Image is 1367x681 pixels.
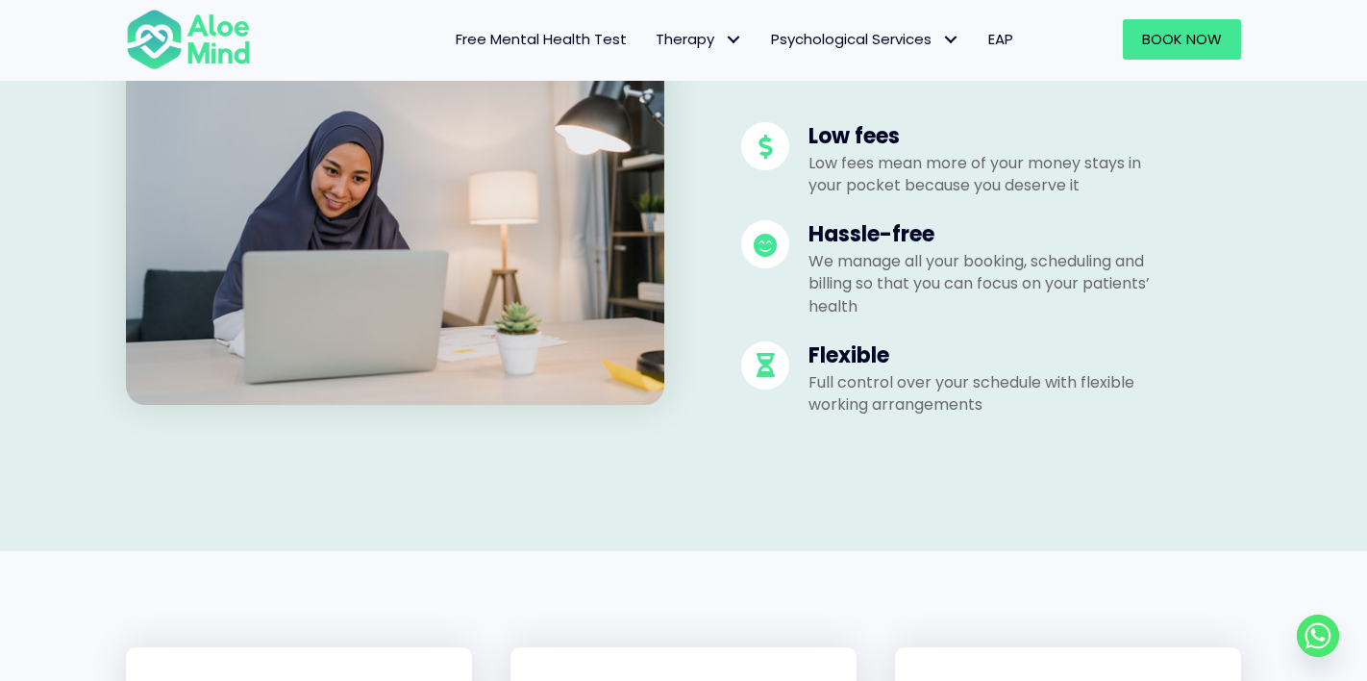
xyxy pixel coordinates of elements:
a: TherapyTherapy: submenu [641,19,757,60]
img: beautiful-asia-muslim-lady-headscarf [126,46,664,405]
span: Therapy [656,29,742,49]
a: Book Now [1123,19,1241,60]
span: Why join us [741,35,948,84]
p: Full control over your schedule with flexible working arrangements [808,371,1164,416]
h4: Flexible [808,341,1164,371]
span: Therapy: submenu [719,26,747,54]
h4: Low fees [808,122,1164,152]
a: EAP [974,19,1028,60]
img: Aloe mind Logo [126,8,251,71]
p: We manage all your booking, scheduling and billing so that you can focus on your patients’ health [808,250,1164,317]
span: Psychological Services [771,29,959,49]
span: Psychological Services: submenu [936,26,964,54]
a: Whatsapp [1297,615,1339,657]
a: Free Mental Health Test [441,19,641,60]
span: EAP [988,29,1013,49]
span: Free Mental Health Test [456,29,627,49]
nav: Menu [276,19,1028,60]
a: Psychological ServicesPsychological Services: submenu [757,19,974,60]
p: Low fees mean more of your money stays in your pocket because you deserve it [808,152,1164,196]
h4: Hassle-free [808,220,1164,250]
span: Book Now [1142,29,1222,49]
